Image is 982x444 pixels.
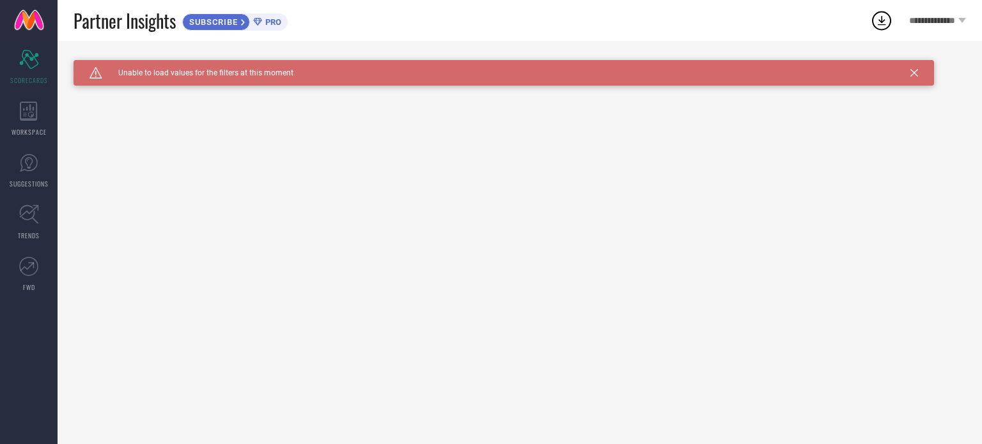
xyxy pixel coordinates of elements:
span: SUBSCRIBE [183,17,241,27]
span: TRENDS [18,231,40,240]
span: SCORECARDS [10,75,48,85]
span: WORKSPACE [12,127,47,137]
div: Open download list [870,9,893,32]
span: FWD [23,282,35,292]
span: PRO [262,17,281,27]
span: Partner Insights [74,8,176,34]
span: SUGGESTIONS [10,179,49,188]
div: Unable to load filters at this moment. Please try later. [74,60,966,70]
a: SUBSCRIBEPRO [182,10,288,31]
span: Unable to load values for the filters at this moment. [102,68,295,77]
